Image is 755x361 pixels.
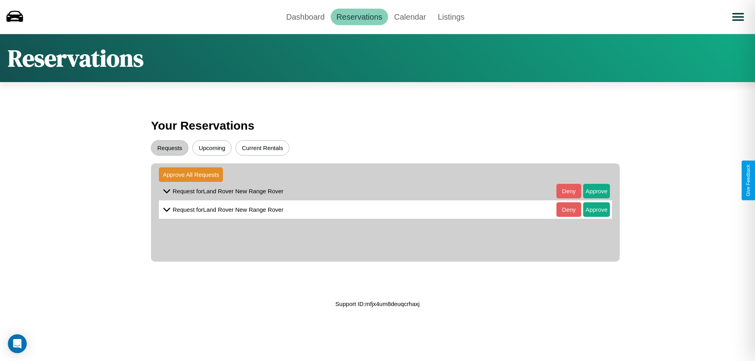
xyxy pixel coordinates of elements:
[151,140,188,156] button: Requests
[388,9,432,25] a: Calendar
[192,140,232,156] button: Upcoming
[173,186,284,196] p: Request for Land Rover New Range Rover
[727,6,749,28] button: Open menu
[280,9,331,25] a: Dashboard
[331,9,389,25] a: Reservations
[583,184,610,198] button: Approve
[746,165,751,196] div: Give Feedback
[432,9,470,25] a: Listings
[159,167,223,182] button: Approve All Requests
[556,202,581,217] button: Deny
[335,299,420,309] p: Support ID: mfjx4um8deuqcrhaxj
[173,204,284,215] p: Request for Land Rover New Range Rover
[556,184,581,198] button: Deny
[583,202,610,217] button: Approve
[8,42,144,74] h1: Reservations
[151,115,604,136] h3: Your Reservations
[8,334,27,353] div: Open Intercom Messenger
[236,140,289,156] button: Current Rentals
